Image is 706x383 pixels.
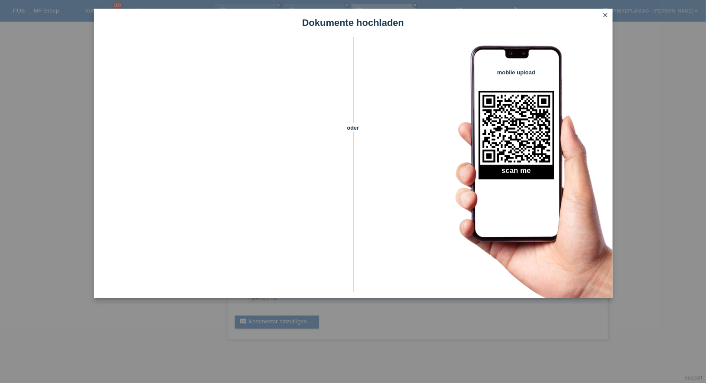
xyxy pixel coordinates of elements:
[479,69,554,76] h4: mobile upload
[479,166,554,179] h2: scan me
[600,11,611,21] a: close
[338,123,368,132] span: oder
[94,17,613,28] h1: Dokumente hochladen
[107,58,338,274] iframe: Upload
[602,12,609,19] i: close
